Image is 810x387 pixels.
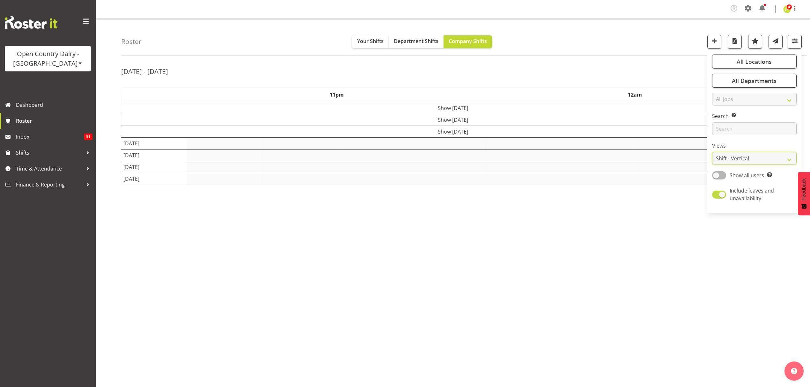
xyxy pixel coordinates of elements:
[712,142,797,150] label: Views
[712,55,797,69] button: All Locations
[707,35,721,49] button: Add a new shift
[16,116,92,126] span: Roster
[783,5,791,13] img: jessica-greenwood7429.jpg
[121,126,784,138] td: Show [DATE]
[728,35,742,49] button: Download a PDF of the roster according to the set date range.
[84,134,92,140] span: 51
[737,58,772,65] span: All Locations
[730,172,764,179] span: Show all users
[791,368,797,374] img: help-xxl-2.png
[16,148,83,157] span: Shifts
[16,164,83,173] span: Time & Attendance
[732,77,777,84] span: All Departments
[788,35,802,49] button: Filter Shifts
[801,178,807,201] span: Feedback
[712,112,797,120] label: Search
[121,114,784,126] td: Show [DATE]
[121,38,142,45] h4: Roster
[352,35,389,48] button: Your Shifts
[444,35,492,48] button: Company Shifts
[357,38,384,45] span: Your Shifts
[394,38,438,45] span: Department Shifts
[121,173,188,185] td: [DATE]
[798,172,810,215] button: Feedback - Show survey
[188,88,486,102] th: 11pm
[121,138,188,150] td: [DATE]
[5,16,57,29] img: Rosterit website logo
[730,187,774,202] span: Include leaves and unavailability
[449,38,487,45] span: Company Shifts
[16,132,84,142] span: Inbox
[121,150,188,161] td: [DATE]
[486,88,784,102] th: 12am
[769,35,783,49] button: Send a list of all shifts for the selected filtered period to all rostered employees.
[16,100,92,110] span: Dashboard
[121,102,784,114] td: Show [DATE]
[389,35,444,48] button: Department Shifts
[712,122,797,135] input: Search
[121,67,168,76] h2: [DATE] - [DATE]
[712,74,797,88] button: All Departments
[748,35,762,49] button: Highlight an important date within the roster.
[121,161,188,173] td: [DATE]
[16,180,83,189] span: Finance & Reporting
[11,49,85,68] div: Open Country Dairy - [GEOGRAPHIC_DATA]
